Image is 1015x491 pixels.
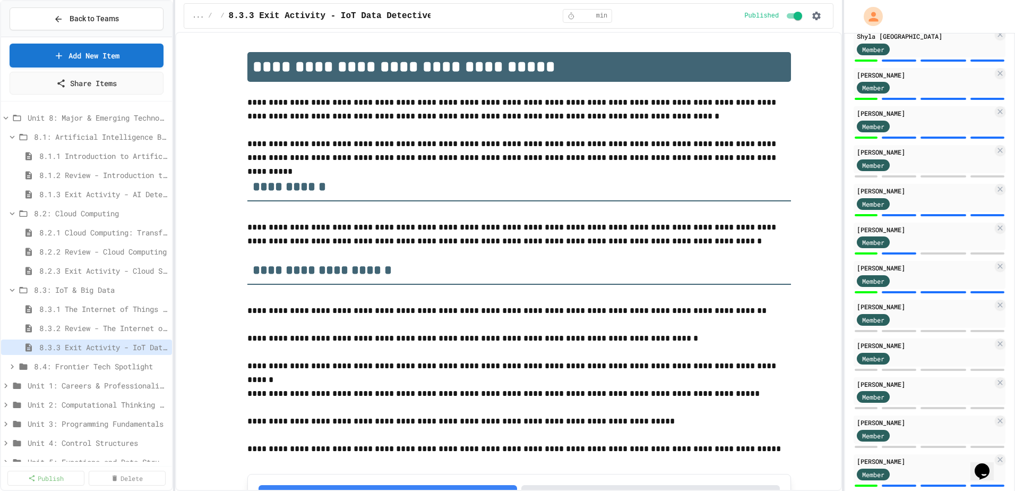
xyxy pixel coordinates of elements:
span: Unit 1: Careers & Professionalism [28,380,168,391]
span: Member [862,199,884,209]
span: 8.3: IoT & Big Data [34,284,168,295]
span: 8.2: Cloud Computing [34,208,168,219]
iframe: chat widget [970,448,1004,480]
span: 8.1.3 Exit Activity - AI Detective [39,189,168,200]
span: Member [862,122,884,131]
span: 8.2.1 Cloud Computing: Transforming the Digital World [39,227,168,238]
span: 8.3.3 Exit Activity - IoT Data Detective Challenge [39,342,168,353]
span: Unit 4: Control Structures [28,437,168,448]
span: Unit 3: Programming Fundamentals [28,418,168,429]
span: Member [862,392,884,402]
span: Unit 2: Computational Thinking & Problem-Solving [28,399,168,410]
span: 8.1.2 Review - Introduction to Artificial Intelligence [39,170,168,181]
span: Published [744,12,779,20]
span: Member [862,470,884,479]
span: Member [862,160,884,170]
div: My Account [853,4,885,29]
a: Delete [89,471,166,486]
span: Member [862,45,884,54]
span: Member [862,276,884,286]
span: / [220,12,224,20]
span: ... [193,12,204,20]
div: [PERSON_NAME] [857,108,993,118]
div: [PERSON_NAME] [857,418,993,427]
div: [PERSON_NAME] [857,147,993,157]
div: [PERSON_NAME] [857,70,993,80]
button: Back to Teams [10,7,164,30]
span: min [596,12,608,20]
span: 8.1.1 Introduction to Artificial Intelligence [39,150,168,162]
span: 8.3.2 Review - The Internet of Things and Big Data [39,323,168,334]
div: [PERSON_NAME] [857,263,993,273]
span: 8.3.1 The Internet of Things and Big Data: Our Connected Digital World [39,303,168,315]
div: Content is published and visible to students [744,10,804,22]
span: Member [862,354,884,363]
div: Shyla [GEOGRAPHIC_DATA] [857,31,993,41]
div: [PERSON_NAME] [857,225,993,234]
a: Share Items [10,72,164,95]
span: Back to Teams [70,13,119,24]
span: Member [862,315,884,325]
span: Member [862,431,884,441]
div: [PERSON_NAME] [857,186,993,196]
span: Unit 8: Major & Emerging Technologies [28,112,168,123]
div: [PERSON_NAME] [857,341,993,350]
span: Unit 5: Functions and Data Structures [28,456,168,468]
span: 8.2.2 Review - Cloud Computing [39,246,168,257]
span: / [208,12,212,20]
a: Add New Item [10,44,164,67]
span: 8.4: Frontier Tech Spotlight [34,361,168,372]
div: [PERSON_NAME] [857,379,993,389]
a: Publish [7,471,84,486]
div: [PERSON_NAME] [857,302,993,311]
span: 8.2.3 Exit Activity - Cloud Service Detective [39,265,168,276]
span: 8.3.3 Exit Activity - IoT Data Detective Challenge [229,10,484,22]
span: Member [862,238,884,247]
span: Member [862,83,884,92]
div: [PERSON_NAME] [857,456,993,466]
span: 8.1: Artificial Intelligence Basics [34,131,168,142]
